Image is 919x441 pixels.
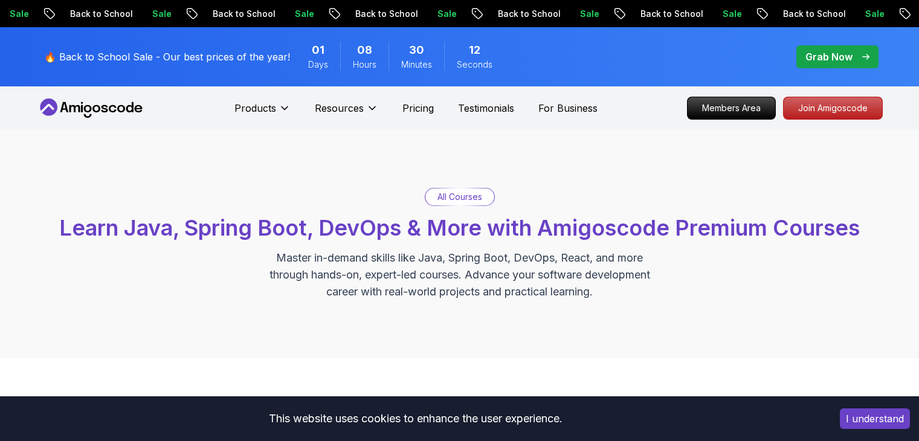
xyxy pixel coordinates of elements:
[138,8,176,20] p: Sale
[769,8,851,20] p: Back to School
[9,405,822,432] div: This website uses cookies to enhance the user experience.
[234,101,276,115] p: Products
[566,8,604,20] p: Sale
[538,101,598,115] a: For Business
[402,101,434,115] a: Pricing
[341,8,423,20] p: Back to School
[234,101,291,125] button: Products
[688,97,775,119] p: Members Area
[315,101,378,125] button: Resources
[357,42,372,59] span: 8 Hours
[458,101,514,115] a: Testimonials
[840,408,910,429] button: Accept cookies
[308,59,328,71] span: Days
[483,8,566,20] p: Back to School
[280,8,319,20] p: Sale
[687,97,776,120] a: Members Area
[423,8,462,20] p: Sale
[626,8,708,20] p: Back to School
[784,97,882,119] p: Join Amigoscode
[353,59,376,71] span: Hours
[56,8,138,20] p: Back to School
[257,249,663,300] p: Master in-demand skills like Java, Spring Boot, DevOps, React, and more through hands-on, expert-...
[401,59,432,71] span: Minutes
[312,42,324,59] span: 1 Days
[469,42,480,59] span: 12 Seconds
[198,8,280,20] p: Back to School
[409,42,424,59] span: 30 Minutes
[315,101,364,115] p: Resources
[437,191,482,203] p: All Courses
[59,214,860,241] span: Learn Java, Spring Boot, DevOps & More with Amigoscode Premium Courses
[457,59,492,71] span: Seconds
[44,50,290,64] p: 🔥 Back to School Sale - Our best prices of the year!
[851,8,889,20] p: Sale
[708,8,747,20] p: Sale
[805,50,853,64] p: Grab Now
[783,97,883,120] a: Join Amigoscode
